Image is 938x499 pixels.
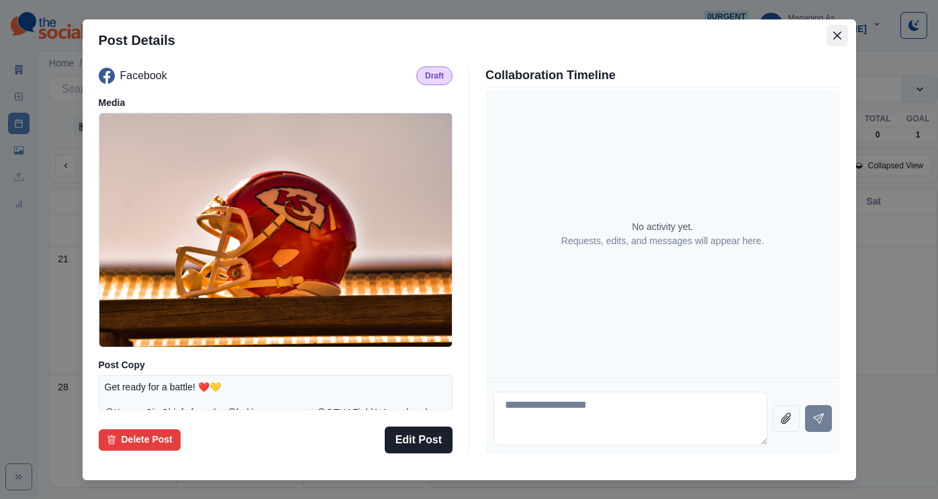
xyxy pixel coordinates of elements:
[83,19,856,61] header: Post Details
[805,405,832,432] button: Send message
[99,358,453,372] p: Post Copy
[485,66,840,85] p: Collaboration Timeline
[561,234,764,248] p: Requests, edits, and messages will appear here.
[120,68,167,84] p: Facebook
[99,113,452,347] img: pogulrazydsv1yte1ozh
[632,220,693,234] p: No activity yet.
[773,405,800,432] button: Attach file
[105,381,447,497] p: Get ready for a battle! ❤️💛 @KansasCityChiefs face the @baltimoreravens at @GEHAFieldAtArrowhead ...
[425,70,444,82] p: Draft
[99,96,453,110] p: Media
[827,25,848,46] button: Close
[385,427,453,453] button: Edit Post
[99,429,181,451] button: Delete Post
